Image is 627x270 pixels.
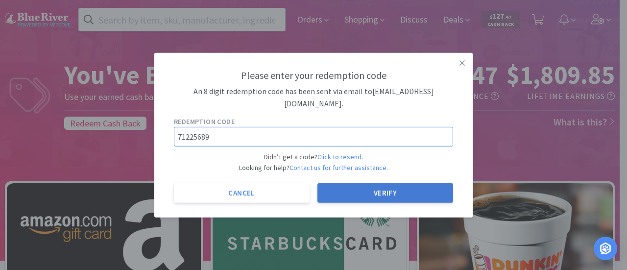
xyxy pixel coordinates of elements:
div: Open Intercom Messenger [594,237,617,260]
label: Redemption code [174,116,235,127]
button: Cancel [174,183,310,203]
h6: Looking for help? [174,162,453,173]
h5: An 8 digit redemption code has been sent via email to [EMAIL_ADDRESS][DOMAIN_NAME] . [174,85,453,110]
h6: Didn’t get a code? [174,151,453,162]
span: Contact us for further assistance. [289,163,388,172]
h3: Please enter your redemption code [174,67,453,83]
span: Click to resend. [317,152,363,161]
button: Verify [317,183,453,203]
input: 12345678 [174,127,453,147]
